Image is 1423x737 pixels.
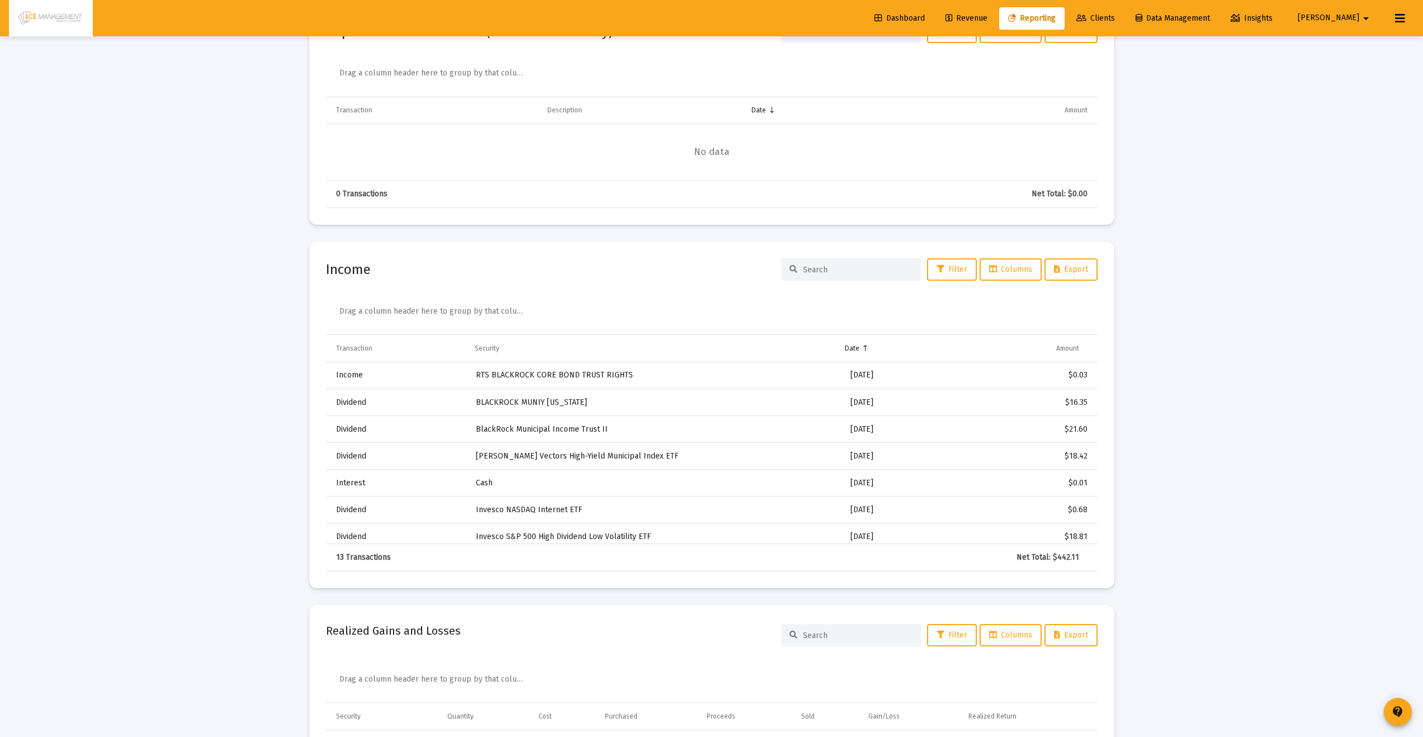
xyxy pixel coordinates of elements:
a: Insights [1222,7,1282,30]
div: $21.60 [951,424,1087,435]
div: Data grid [326,54,1098,209]
td: Column Cost [531,703,597,730]
td: Invesco S&P 500 High Dividend Low Volatility ETF [468,523,842,550]
span: No data [326,146,1098,158]
td: Column Proceeds [699,703,793,730]
div: Data grid [326,292,1098,571]
span: Export [1054,264,1088,274]
div: Net Total: $442.11 [944,552,1079,563]
div: Net Total: $0.00 [880,188,1088,200]
td: [DATE] [843,470,944,497]
a: Dashboard [866,7,934,30]
div: Transaction [336,344,372,353]
div: $0.68 [951,504,1087,516]
div: Security [336,712,361,721]
td: Column Gain/Loss [861,703,961,730]
td: Column Sold [793,703,861,730]
a: Revenue [937,7,996,30]
button: Filter [927,258,977,281]
div: Data grid toolbar [339,660,1090,702]
button: [PERSON_NAME] [1284,7,1386,29]
span: Filter [937,630,967,640]
div: Amount [1065,106,1088,115]
div: Date [751,106,766,115]
a: Reporting [999,7,1065,30]
div: $18.81 [951,531,1087,542]
td: Income [326,362,469,389]
div: Data grid toolbar [339,292,1090,334]
div: Drag a column header here to group by that column [339,302,523,321]
div: Realized Return [968,712,1017,721]
input: Search [803,631,913,640]
span: Export [1054,630,1088,640]
td: [DATE] [843,523,944,550]
td: Column Transaction [326,335,467,362]
span: Dashboard [874,13,925,23]
button: Columns [980,258,1042,281]
span: Reporting [1008,13,1056,23]
td: Column Date [837,335,937,362]
div: Drag a column header here to group by that column [339,64,523,83]
td: Dividend [326,497,469,523]
div: Purchased [605,712,637,721]
div: Security [475,344,499,353]
mat-icon: contact_support [1391,705,1405,719]
td: Column Transaction [326,97,540,124]
div: Date [845,344,859,353]
div: Data grid toolbar [339,54,1090,97]
td: [DATE] [843,389,944,416]
div: $16.35 [951,397,1087,408]
div: $0.03 [951,370,1087,381]
mat-icon: arrow_drop_down [1359,7,1373,30]
td: BlackRock Municipal Income Trust II [468,416,842,443]
td: RTS BLACKROCK CORE BOND TRUST RIGHTS [468,362,842,389]
span: Clients [1076,13,1115,23]
td: Column Date [744,97,872,124]
img: Dashboard [17,7,84,30]
span: Insights [1231,13,1273,23]
td: Cash [468,470,842,497]
td: [DATE] [843,362,944,389]
a: Clients [1067,7,1124,30]
div: $18.42 [951,451,1087,462]
td: [DATE] [843,443,944,470]
div: 13 Transactions [336,552,459,563]
td: Column Realized Return [961,703,1098,730]
span: [PERSON_NAME] [1298,13,1359,23]
div: Transaction [336,106,372,115]
div: $0.01 [951,478,1087,489]
td: Dividend [326,443,469,470]
div: Proceeds [707,712,735,721]
span: Data Management [1136,13,1210,23]
span: Columns [989,630,1032,640]
td: [DATE] [843,497,944,523]
td: Column Quantity [439,703,531,730]
td: BLACKROCK MUNIY [US_STATE] [468,389,842,416]
span: Columns [989,264,1032,274]
button: Export [1044,258,1098,281]
div: Description [547,106,582,115]
div: Cost [538,712,552,721]
div: Amount [1056,344,1079,353]
td: [DATE] [843,416,944,443]
h2: Realized Gains and Losses [326,622,461,640]
td: Dividend [326,416,469,443]
div: Quantity [447,712,474,721]
td: Interest [326,470,469,497]
input: Search [803,265,913,275]
button: Columns [980,624,1042,646]
div: Gain/Loss [868,712,900,721]
td: [PERSON_NAME] Vectors High-Yield Municipal Index ETF [468,443,842,470]
td: Column Purchased [597,703,699,730]
a: Data Management [1127,7,1219,30]
td: Column Amount [937,335,1089,362]
button: Export [1044,624,1098,646]
button: Filter [927,624,977,646]
span: Filter [937,264,967,274]
td: Column Security [467,335,837,362]
div: Sold [801,712,815,721]
div: Drag a column header here to group by that column [339,670,523,689]
td: Invesco NASDAQ Internet ETF [468,497,842,523]
h2: Income [326,261,371,278]
td: Column Security [326,703,439,730]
